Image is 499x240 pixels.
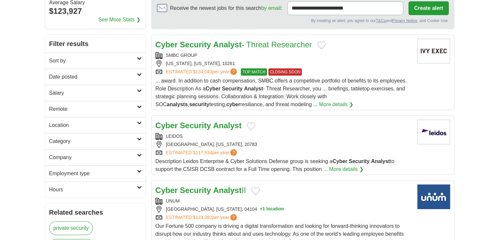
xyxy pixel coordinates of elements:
[156,60,412,67] div: [US_STATE], [US_STATE], 10261
[166,198,180,204] a: UNUM
[156,186,178,195] strong: Cyber
[329,165,364,173] a: More details ❯
[49,89,137,97] h2: Salary
[49,186,137,194] h2: Hours
[45,101,146,117] a: Remote
[166,133,183,139] a: LEIDOS
[244,86,263,91] strong: Analyst
[319,101,353,108] a: More details ❯
[49,170,137,178] h2: Employment type
[156,186,246,195] a: Cyber Security AnalystII
[49,5,142,17] div: $123,927
[230,68,237,75] span: ?
[260,206,284,213] button: +1 location
[166,214,239,221] a: ESTIMATED:$124,392per year?
[392,18,417,23] a: Privacy Notice
[260,206,262,213] span: +
[180,186,211,195] strong: Security
[180,40,211,49] strong: Security
[156,206,412,213] div: [GEOGRAPHIC_DATA], [US_STATE], 04104
[417,184,450,209] img: UNUM Group logo
[193,150,212,155] span: $117,934
[417,39,450,63] img: Company logo
[213,40,242,49] strong: Analyst
[49,221,93,235] a: private security
[251,187,260,195] button: Add to favorite jobs
[49,207,142,217] h2: Related searches
[49,57,137,65] h2: Sort by
[371,158,390,164] strong: Analyst
[49,154,137,161] h2: Company
[166,68,239,76] a: ESTIMATED:$134,043per year?
[166,149,239,156] a: ESTIMATED:$117,934per year?
[417,120,450,144] img: Leidos logo
[205,86,220,91] strong: Cyber
[45,133,146,149] a: Category
[213,186,242,195] strong: Analyst
[156,121,242,130] a: Cyber Security Analyst
[49,121,137,129] h2: Location
[349,158,369,164] strong: Security
[247,122,255,130] button: Add to favorite jobs
[45,53,146,69] a: Sort by
[189,102,209,107] strong: security
[45,165,146,181] a: Employment type
[376,18,385,23] a: T&Cs
[213,121,242,130] strong: Analyst
[156,52,412,59] div: SMBC GROUP
[241,68,267,76] span: TOP MATCH
[226,102,240,107] strong: cyber
[408,1,448,15] button: Create alert
[317,41,326,49] button: Add to favorite jobs
[193,69,212,74] span: $134,043
[156,40,178,49] strong: Cyber
[268,68,302,76] span: CLOSING SOON
[156,40,312,49] a: Cyber Security Analyst- Threat Researcher
[45,181,146,198] a: Hours
[332,158,347,164] strong: Cyber
[261,5,281,11] a: by email
[156,78,407,107] span: ... award. In addition to cash compensation, SMBC offers a competitive portfolio of benefits to i...
[222,86,242,91] strong: Security
[45,117,146,133] a: Location
[98,16,140,24] a: See More Stats ❯
[45,35,146,53] h2: Filter results
[49,73,137,81] h2: Date posted
[156,141,412,148] div: [GEOGRAPHIC_DATA], [US_STATE], 20783
[180,121,211,130] strong: Security
[230,149,237,156] span: ?
[230,214,237,221] span: ?
[156,121,178,130] strong: Cyber
[45,149,146,165] a: Company
[193,215,212,220] span: $124,392
[156,158,394,172] span: Description Leidos Enterprise & Cyber Solutions Defense group is seeking a to support the C5ISR D...
[45,69,146,85] a: Date posted
[170,4,282,12] span: Receive the newest jobs for this search :
[49,137,137,145] h2: Category
[167,102,188,107] strong: analysts
[157,18,449,24] div: By creating an alert, you agree to our and , and Cookie Use.
[49,105,137,113] h2: Remote
[45,85,146,101] a: Salary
